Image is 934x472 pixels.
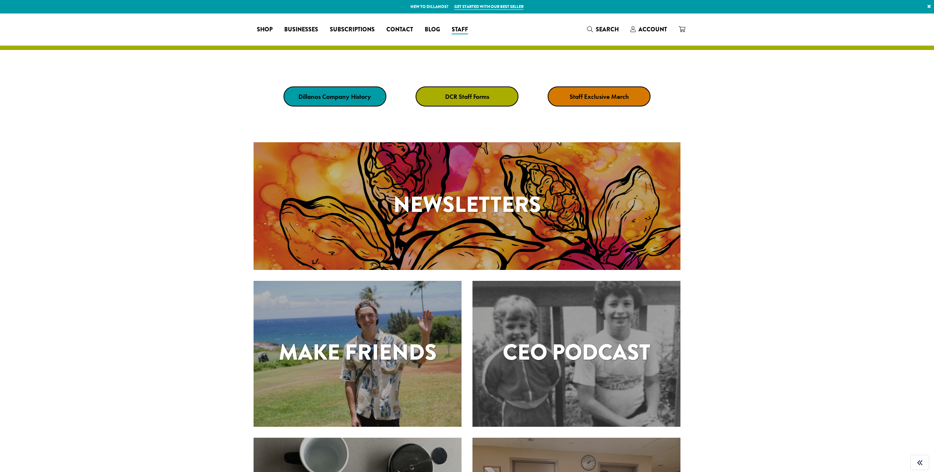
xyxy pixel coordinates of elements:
[472,281,680,427] a: CEO Podcast
[251,24,278,35] a: Shop
[254,281,462,427] a: Make Friends
[472,336,680,369] h1: CEO Podcast
[284,25,318,34] span: Businesses
[254,188,680,221] h1: Newsletters
[446,24,474,35] a: Staff
[254,336,462,369] h1: Make Friends
[416,86,518,107] a: DCR Staff Forms
[298,92,371,101] strong: Dillanos Company History
[283,86,386,107] a: Dillanos Company History
[452,25,468,34] span: Staff
[454,4,524,10] a: Get started with our best seller
[330,25,375,34] span: Subscriptions
[445,92,489,101] strong: DCR Staff Forms
[254,142,680,270] a: Newsletters
[638,25,667,34] span: Account
[548,86,651,107] a: Staff Exclusive Merch
[257,25,273,34] span: Shop
[596,25,619,34] span: Search
[425,25,440,34] span: Blog
[581,23,625,35] a: Search
[570,92,629,101] strong: Staff Exclusive Merch
[386,25,413,34] span: Contact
